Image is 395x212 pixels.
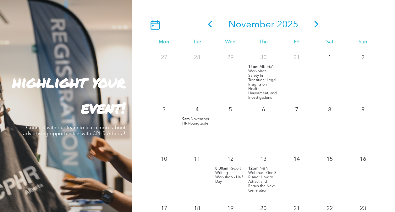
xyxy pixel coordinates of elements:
span: Report Writing Workshop - Half Day [215,166,243,183]
p: 1 [324,52,335,63]
div: Sun [346,39,379,45]
p: 5 [225,104,236,115]
p: 15 [324,153,335,165]
span: Alberta’s Workplace Safety in Transition: Legal Insights on Health, Harassment, and Investigations [248,65,277,99]
p: 4 [191,104,203,115]
p: 10 [158,153,170,165]
span: 12pm [248,166,259,170]
p: 6 [258,104,269,115]
span: Connect with our team to learn more about advertising opportunities with CPHR Alberta! [23,125,125,136]
span: 12pm [248,64,259,69]
p: 27 [158,52,170,63]
strong: highlight your event! [12,70,125,118]
div: Mon [147,39,180,45]
span: N@N Webinar - Gen Z Rising: How to Attract and Retain the Next Generation [248,166,277,192]
p: 14 [291,153,302,165]
span: November [228,20,274,30]
span: November HR Roundtable [182,117,209,125]
span: 2025 [277,20,298,30]
p: 29 [225,52,236,63]
div: Wed [214,39,247,45]
div: Thu [247,39,280,45]
span: 9am [182,117,189,121]
p: 30 [258,52,269,63]
p: 13 [258,153,269,165]
div: Fri [280,39,313,45]
span: 8:30am [215,166,228,170]
div: Tue [180,39,213,45]
p: 7 [291,104,302,115]
p: 31 [291,52,302,63]
p: 12 [225,153,236,165]
div: Sat [313,39,346,45]
p: 2 [357,52,368,63]
p: 8 [324,104,335,115]
p: 28 [191,52,203,63]
p: 16 [357,153,368,165]
p: 9 [357,104,368,115]
p: 11 [191,153,203,165]
p: 3 [158,104,170,115]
